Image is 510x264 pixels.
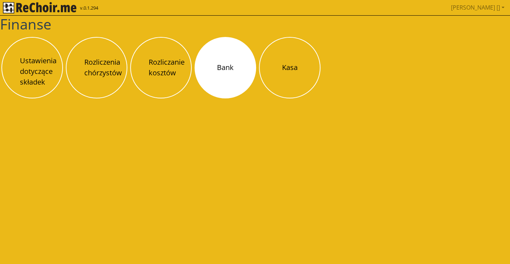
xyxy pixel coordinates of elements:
[259,37,320,98] button: Kasa
[130,37,192,98] button: Rozliczanie kosztów
[66,37,127,98] button: Rozliczenia chórzystów
[80,5,98,12] span: v.0.1.294
[3,2,76,14] img: rekłajer mi
[1,37,63,98] button: Ustawienia dotyczące składek
[195,37,256,98] button: Bank
[448,0,507,15] a: [PERSON_NAME] []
